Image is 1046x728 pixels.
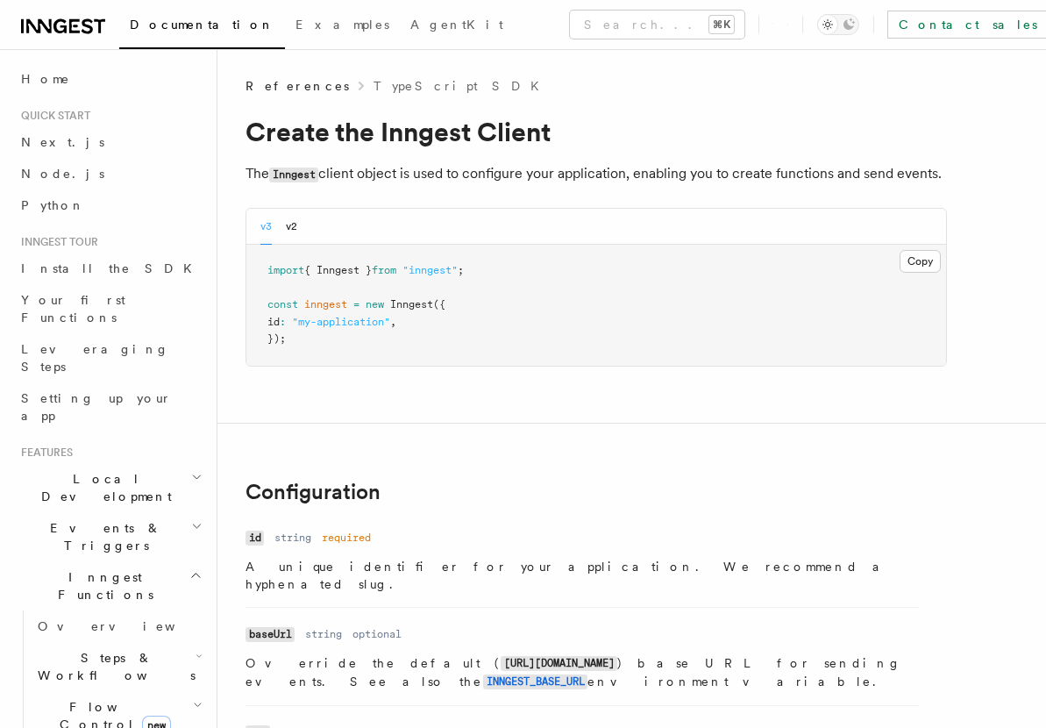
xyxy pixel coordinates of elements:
[245,627,295,642] code: baseUrl
[14,512,206,561] button: Events & Triggers
[269,168,318,182] code: Inngest
[400,5,514,47] a: AgentKit
[245,558,919,593] p: A unique identifier for your application. We recommend a hyphenated slug.
[433,298,445,310] span: ({
[14,284,206,333] a: Your first Functions
[14,568,189,603] span: Inngest Functions
[21,198,85,212] span: Python
[274,531,311,545] dd: string
[21,167,104,181] span: Node.js
[14,470,191,505] span: Local Development
[14,158,206,189] a: Node.js
[14,446,73,460] span: Features
[458,264,464,276] span: ;
[322,531,371,545] dd: required
[285,5,400,47] a: Examples
[570,11,744,39] button: Search...⌘K
[352,627,402,641] dd: optional
[280,316,286,328] span: :
[245,116,947,147] h1: Create the Inngest Client
[267,316,280,328] span: id
[31,649,196,684] span: Steps & Workflows
[21,70,70,88] span: Home
[130,18,274,32] span: Documentation
[374,77,550,95] a: TypeScript SDK
[14,519,191,554] span: Events & Triggers
[410,18,503,32] span: AgentKit
[14,253,206,284] a: Install the SDK
[21,135,104,149] span: Next.js
[267,264,304,276] span: import
[14,333,206,382] a: Leveraging Steps
[14,382,206,432] a: Setting up your app
[14,463,206,512] button: Local Development
[267,298,298,310] span: const
[14,109,90,123] span: Quick start
[900,250,941,273] button: Copy
[817,14,859,35] button: Toggle dark mode
[31,610,206,642] a: Overview
[709,16,734,33] kbd: ⌘K
[372,264,396,276] span: from
[501,656,617,671] code: [URL][DOMAIN_NAME]
[260,209,272,245] button: v3
[292,316,390,328] span: "my-application"
[402,264,458,276] span: "inngest"
[245,654,919,691] p: Override the default ( ) base URL for sending events. See also the environment variable.
[483,674,587,689] code: INNGEST_BASE_URL
[14,63,206,95] a: Home
[483,674,587,689] a: INNGEST_BASE_URL
[14,189,206,221] a: Python
[31,642,206,691] button: Steps & Workflows
[245,480,381,504] a: Configuration
[267,332,286,345] span: });
[14,235,98,249] span: Inngest tour
[295,18,389,32] span: Examples
[305,627,342,641] dd: string
[21,261,203,275] span: Install the SDK
[353,298,359,310] span: =
[38,619,218,633] span: Overview
[119,5,285,49] a: Documentation
[304,298,347,310] span: inngest
[245,531,264,546] code: id
[14,126,206,158] a: Next.js
[304,264,372,276] span: { Inngest }
[245,77,349,95] span: References
[21,293,125,325] span: Your first Functions
[21,342,169,374] span: Leveraging Steps
[390,298,433,310] span: Inngest
[14,561,206,610] button: Inngest Functions
[390,316,396,328] span: ,
[366,298,384,310] span: new
[245,161,947,187] p: The client object is used to configure your application, enabling you to create functions and sen...
[21,391,172,423] span: Setting up your app
[286,209,297,245] button: v2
